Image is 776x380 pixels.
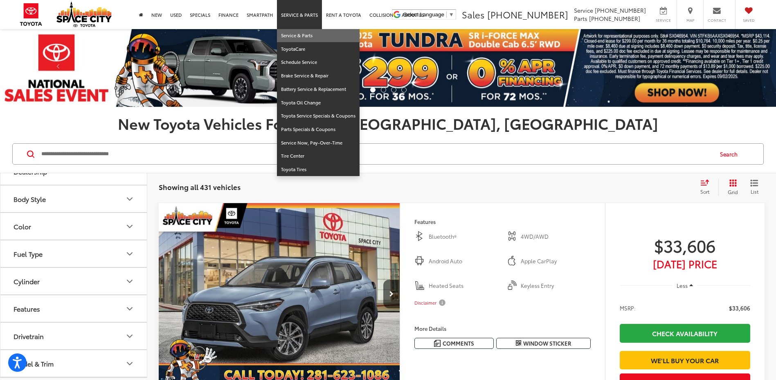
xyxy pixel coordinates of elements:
[0,185,148,212] button: Body StyleBody Style
[403,11,454,18] a: Select Language​
[654,18,673,23] span: Service
[750,188,758,195] span: List
[414,294,447,311] button: Disclaimer
[277,109,360,123] a: Toyota Service Specials & Coupons
[13,332,44,340] div: Drivetrain
[125,222,135,231] div: Color
[56,2,112,27] img: Space City Toyota
[13,360,54,367] div: Model & Trim
[277,43,360,56] a: ToyotaCare
[620,304,636,312] span: MSRP:
[574,6,593,14] span: Service
[13,277,40,285] div: Cylinder
[429,282,498,290] span: Heated Seats
[620,324,750,342] a: Check Availability
[0,295,148,322] button: FeaturesFeatures
[449,11,454,18] span: ▼
[462,8,485,21] span: Sales
[681,18,699,23] span: Map
[712,144,749,164] button: Search
[0,268,148,294] button: CylinderCylinder
[0,240,148,267] button: Fuel TypeFuel Type
[620,235,750,256] span: $33,606
[0,350,148,377] button: Model & TrimModel & Trim
[414,326,591,331] h4: More Details
[620,351,750,369] a: We'll Buy Your Car
[13,250,43,258] div: Fuel Type
[718,179,744,195] button: Grid View
[403,11,444,18] span: Select Language
[383,280,400,308] button: Next image
[125,359,135,369] div: Model & Trim
[446,11,447,18] span: ​
[521,282,590,290] span: Keyless Entry
[487,8,568,21] span: [PHONE_NUMBER]
[0,213,148,240] button: ColorColor
[708,18,726,23] span: Contact
[429,233,498,241] span: Bluetooth®
[728,188,738,195] span: Grid
[414,338,494,349] button: Comments
[574,14,587,23] span: Parts
[277,136,360,150] a: Service Now, Pay-Over-Time
[40,144,712,164] input: Search by Make, Model, or Keyword
[434,340,441,347] img: Comments
[429,257,498,265] span: Android Auto
[496,338,591,349] button: Window Sticker
[696,179,718,195] button: Select sort value
[589,14,640,23] span: [PHONE_NUMBER]
[277,56,360,69] a: Schedule Service
[125,331,135,341] div: Drivetrain
[125,276,135,286] div: Cylinder
[125,304,135,314] div: Features
[277,69,360,83] a: Brake Service & Repair
[277,123,360,136] a: Parts Specials & Coupons
[521,233,590,241] span: 4WD/AWD
[516,340,521,346] i: Window Sticker
[744,179,765,195] button: List View
[673,278,697,293] button: Less
[159,182,241,192] span: Showing all 431 vehicles
[13,195,46,203] div: Body Style
[277,163,360,176] a: Toyota Tires
[277,96,360,110] a: Toyota Oil Change
[521,257,590,265] span: Apple CarPlay
[443,339,474,347] span: Comments
[277,149,360,163] a: Tire Center: Opens in a new tab
[523,339,571,347] span: Window Sticker
[13,222,31,230] div: Color
[125,194,135,204] div: Body Style
[740,18,758,23] span: Saved
[729,304,750,312] span: $33,606
[414,219,591,224] h4: Features
[13,305,40,312] div: Features
[414,300,436,306] span: Disclaimer
[0,323,148,349] button: DrivetrainDrivetrain
[277,83,360,96] a: Battery Service & Replacement
[700,188,709,195] span: Sort
[125,249,135,259] div: Fuel Type
[677,282,688,289] span: Less
[595,6,646,14] span: [PHONE_NUMBER]
[277,29,360,43] a: Service & Parts
[620,260,750,268] span: [DATE] Price
[13,167,47,175] div: Dealership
